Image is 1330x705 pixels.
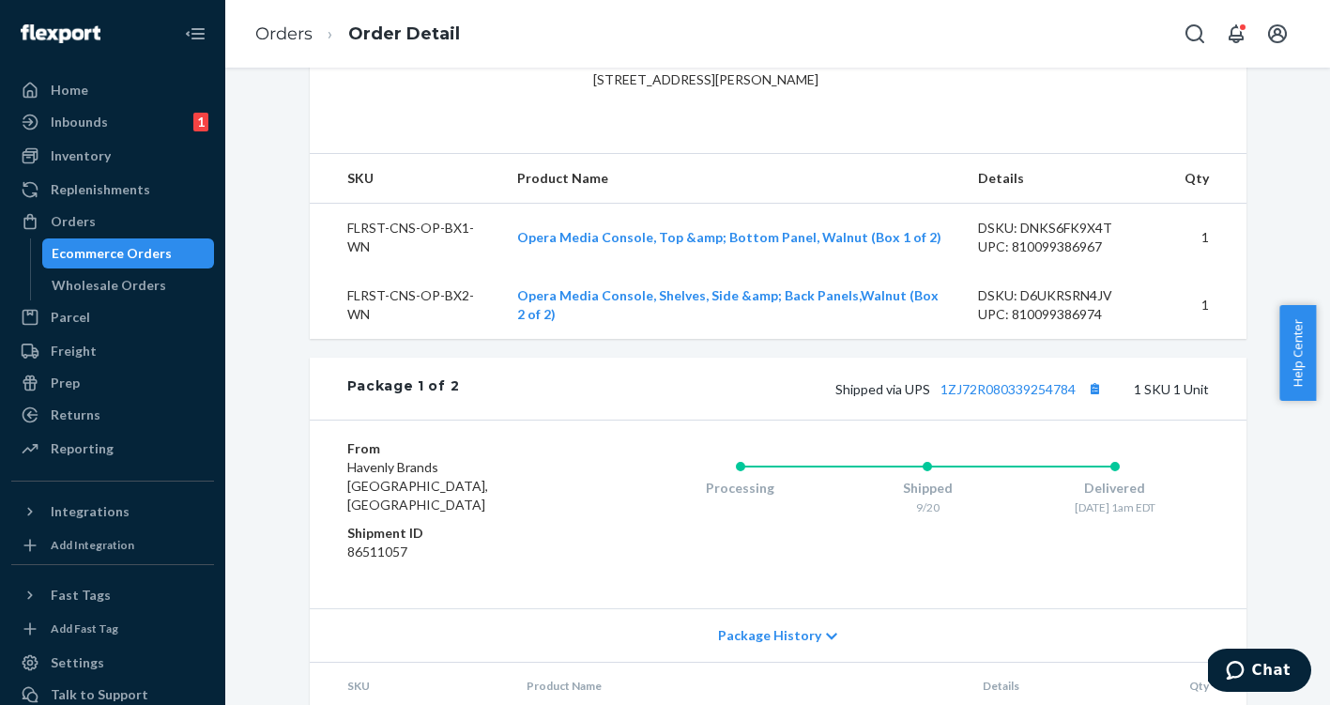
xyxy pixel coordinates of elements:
[459,376,1208,401] div: 1 SKU 1 Unit
[11,207,214,237] a: Orders
[1083,376,1108,401] button: Copy tracking number
[1169,204,1246,272] td: 1
[1217,15,1255,53] button: Open notifications
[51,342,97,360] div: Freight
[517,229,941,245] a: Opera Media Console, Top &amp; Bottom Panel, Walnut (Box 1 of 2)
[51,180,150,199] div: Replenishments
[833,479,1021,498] div: Shipped
[11,336,214,366] a: Freight
[11,534,214,557] a: Add Integration
[310,204,502,272] td: FLRST-CNS-OP-BX1-WN
[1021,499,1209,515] div: [DATE] 1am EDT
[51,502,130,521] div: Integrations
[833,499,1021,515] div: 9/20
[1279,305,1316,401] button: Help Center
[1169,271,1246,339] td: 1
[348,23,460,44] a: Order Detail
[1169,154,1246,204] th: Qty
[51,537,134,553] div: Add Integration
[176,15,214,53] button: Close Navigation
[11,107,214,137] a: Inbounds1
[240,7,475,62] ol: breadcrumbs
[347,543,572,561] dd: 86511057
[647,479,834,498] div: Processing
[11,368,214,398] a: Prep
[835,381,1108,397] span: Shipped via UPS
[978,238,1154,256] div: UPC: 810099386967
[51,685,148,704] div: Talk to Support
[51,621,118,636] div: Add Fast Tag
[51,374,80,392] div: Prep
[347,376,460,401] div: Package 1 of 2
[310,154,502,204] th: SKU
[11,141,214,171] a: Inventory
[11,618,214,640] a: Add Fast Tag
[11,648,214,678] a: Settings
[347,439,572,458] dt: From
[21,24,100,43] img: Flexport logo
[42,270,215,300] a: Wholesale Orders
[193,113,208,131] div: 1
[1021,479,1209,498] div: Delivered
[978,305,1154,324] div: UPC: 810099386974
[51,212,96,231] div: Orders
[11,302,214,332] a: Parcel
[11,580,214,610] button: Fast Tags
[11,434,214,464] a: Reporting
[11,400,214,430] a: Returns
[51,308,90,327] div: Parcel
[51,81,88,100] div: Home
[502,154,963,204] th: Product Name
[1208,649,1311,696] iframe: Opens a widget where you can chat to one of our agents
[940,381,1076,397] a: 1ZJ72R080339254784
[1259,15,1296,53] button: Open account menu
[42,238,215,268] a: Ecommerce Orders
[11,497,214,527] button: Integrations
[255,23,313,44] a: Orders
[517,287,939,322] a: Opera Media Console, Shelves, Side &amp; Back Panels,Walnut (Box 2 of 2)
[51,113,108,131] div: Inbounds
[52,276,166,295] div: Wholesale Orders
[11,75,214,105] a: Home
[1176,15,1214,53] button: Open Search Box
[51,586,111,605] div: Fast Tags
[51,653,104,672] div: Settings
[347,459,488,513] span: Havenly Brands [GEOGRAPHIC_DATA], [GEOGRAPHIC_DATA]
[11,175,214,205] a: Replenishments
[52,244,172,263] div: Ecommerce Orders
[51,406,100,424] div: Returns
[978,286,1154,305] div: DSKU: D6UKRSRN4JV
[718,626,821,645] span: Package History
[310,271,502,339] td: FLRST-CNS-OP-BX2-WN
[963,154,1169,204] th: Details
[51,439,114,458] div: Reporting
[51,146,111,165] div: Inventory
[347,524,572,543] dt: Shipment ID
[978,219,1154,238] div: DSKU: DNKS6FK9X4T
